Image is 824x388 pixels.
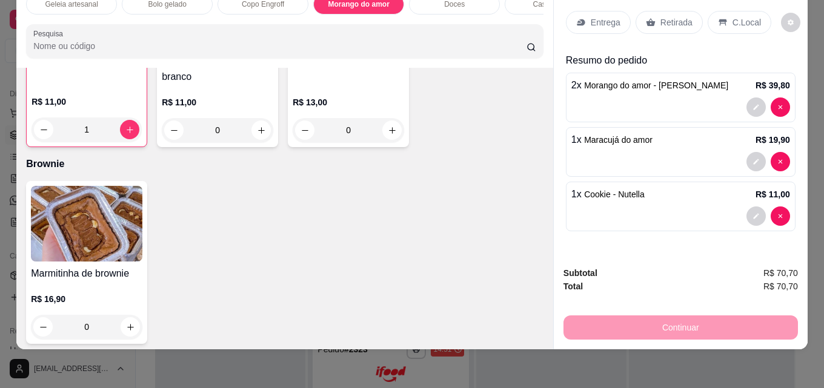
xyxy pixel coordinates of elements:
span: Morango do amor - [PERSON_NAME] [584,81,728,90]
p: R$ 11,00 [32,96,142,108]
p: R$ 39,80 [756,79,790,91]
span: Cookie - Nutella [584,189,645,199]
p: Entrega [591,16,620,28]
button: increase-product-quantity [121,317,140,337]
p: C.Local [733,16,761,28]
h4: Marmitinha de brownie [31,266,142,281]
span: R$ 70,70 [763,266,798,280]
button: decrease-product-quantity [781,13,800,32]
p: 1 x [571,133,653,147]
p: R$ 11,00 [162,96,273,108]
p: R$ 13,00 [293,96,404,108]
span: R$ 70,70 [763,280,798,293]
label: Pesquisa [33,28,67,39]
span: Maracujá do amor [584,135,653,145]
h4: Cookie - chocolate branco [162,55,273,84]
p: R$ 11,00 [756,188,790,200]
button: increase-product-quantity [120,120,139,139]
button: decrease-product-quantity [771,97,790,117]
p: 2 x [571,78,728,93]
button: decrease-product-quantity [164,120,184,140]
button: decrease-product-quantity [746,97,766,117]
p: Brownie [26,157,543,171]
p: R$ 16,90 [31,293,142,305]
button: decrease-product-quantity [771,152,790,171]
strong: Total [563,281,583,291]
p: Retirada [660,16,693,28]
button: decrease-product-quantity [771,206,790,226]
p: 1 x [571,187,645,202]
img: product-image [31,186,142,261]
button: decrease-product-quantity [746,206,766,226]
button: decrease-product-quantity [34,120,53,139]
button: increase-product-quantity [382,120,402,140]
button: decrease-product-quantity [295,120,314,140]
button: increase-product-quantity [251,120,271,140]
button: decrease-product-quantity [33,317,53,337]
p: R$ 19,90 [756,134,790,146]
input: Pesquisa [33,40,527,52]
strong: Subtotal [563,268,597,278]
button: decrease-product-quantity [746,152,766,171]
p: Resumo do pedido [566,53,796,68]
